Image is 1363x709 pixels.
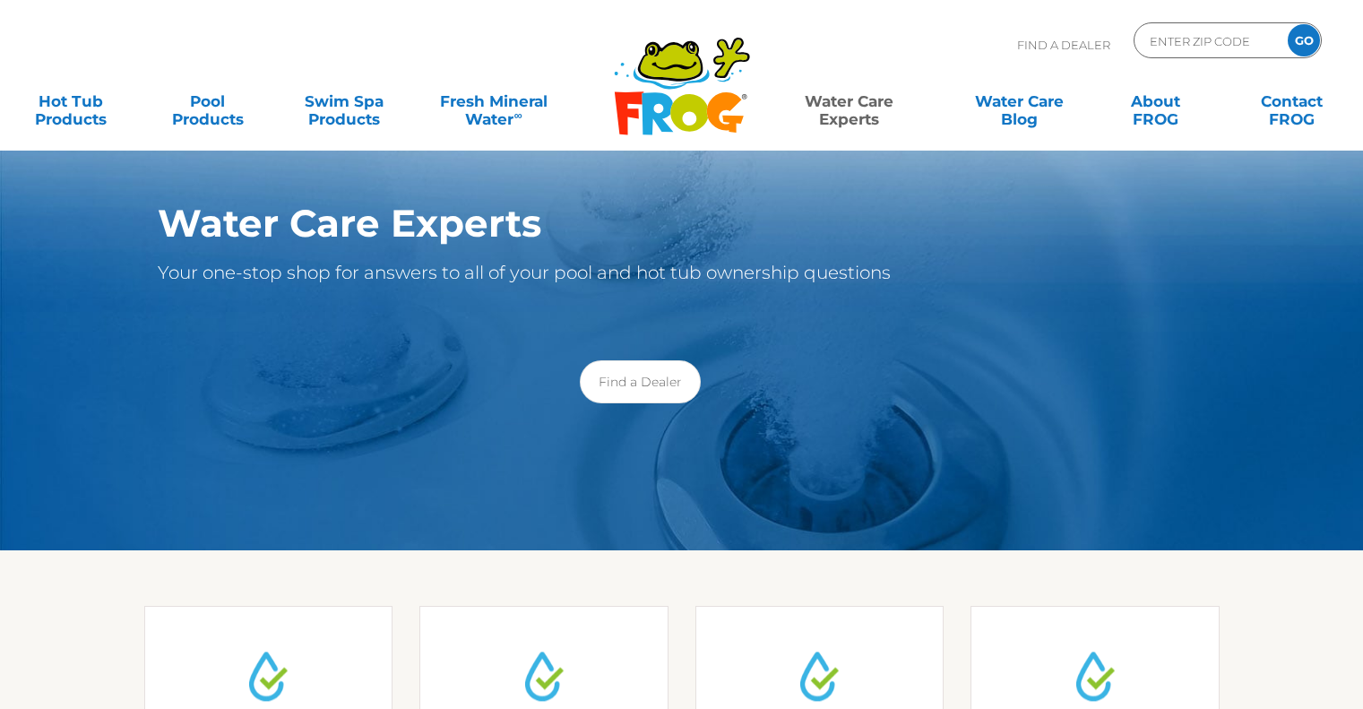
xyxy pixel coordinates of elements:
a: Swim SpaProducts [291,83,397,119]
a: ContactFROG [1239,83,1345,119]
img: Water Drop Icon [786,643,852,709]
a: Water CareExperts [763,83,936,119]
img: Water Drop Icon [511,643,577,709]
a: PoolProducts [154,83,260,119]
input: Zip Code Form [1148,28,1269,54]
p: Find A Dealer [1017,22,1110,67]
input: GO [1288,24,1320,56]
h1: Water Care Experts [158,202,1123,245]
sup: ∞ [513,108,522,122]
a: Fresh MineralWater∞ [427,83,560,119]
p: Your one-stop shop for answers to all of your pool and hot tub ownership questions [158,258,1123,287]
img: Water Drop Icon [235,643,301,709]
a: Find a Dealer [580,360,701,403]
a: Hot TubProducts [18,83,124,119]
a: Water CareBlog [966,83,1072,119]
a: AboutFROG [1102,83,1208,119]
img: Water Drop Icon [1062,643,1128,709]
